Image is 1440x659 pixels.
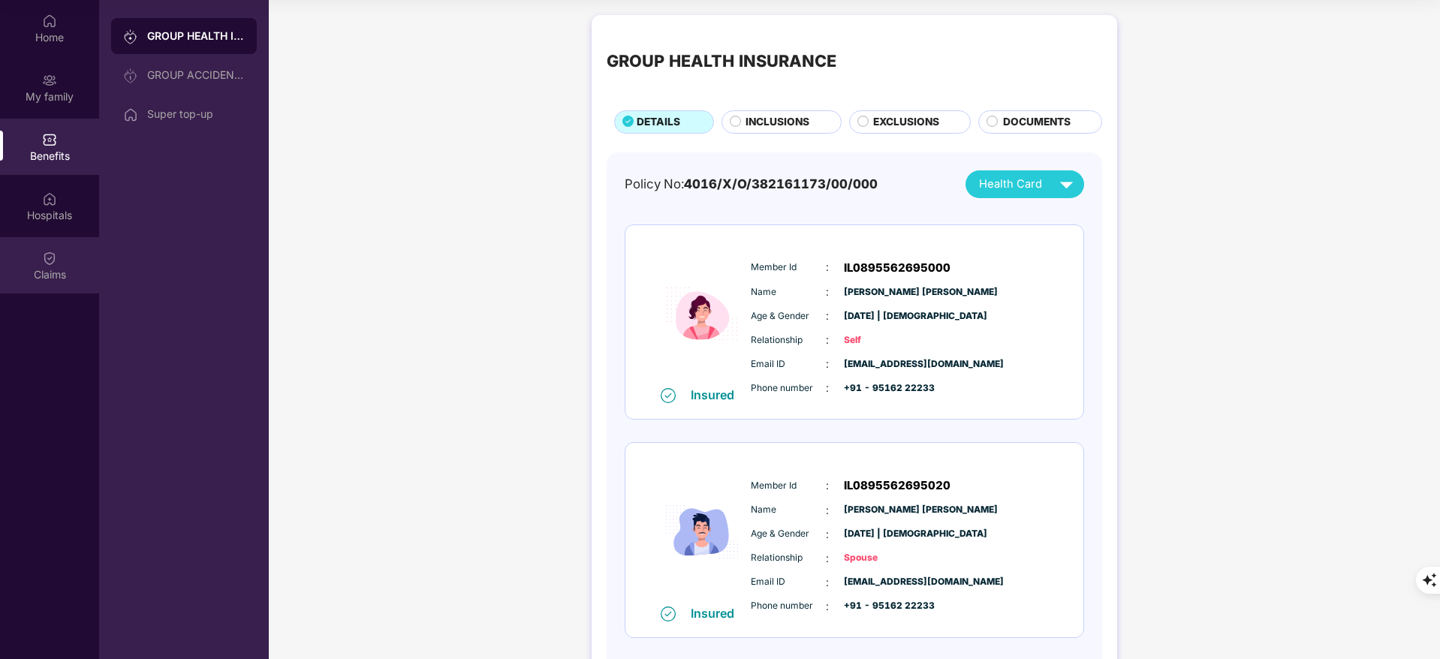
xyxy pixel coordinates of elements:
[826,526,829,543] span: :
[826,356,829,372] span: :
[844,527,919,541] span: [DATE] | [DEMOGRAPHIC_DATA]
[966,170,1084,198] button: Health Card
[657,241,747,387] img: icon
[751,527,826,541] span: Age & Gender
[844,575,919,589] span: [EMAIL_ADDRESS][DOMAIN_NAME]
[42,132,57,147] img: svg+xml;base64,PHN2ZyBpZD0iQmVuZWZpdHMiIHhtbG5zPSJodHRwOi8vd3d3LnczLm9yZy8yMDAwL3N2ZyIgd2lkdGg9Ij...
[751,575,826,589] span: Email ID
[826,574,829,591] span: :
[42,14,57,29] img: svg+xml;base64,PHN2ZyBpZD0iSG9tZSIgeG1sbnM9Imh0dHA6Ly93d3cudzMub3JnLzIwMDAvc3ZnIiB3aWR0aD0iMjAiIG...
[844,357,919,372] span: [EMAIL_ADDRESS][DOMAIN_NAME]
[751,260,826,275] span: Member Id
[751,285,826,299] span: Name
[751,357,826,372] span: Email ID
[751,309,826,323] span: Age & Gender
[661,388,676,403] img: svg+xml;base64,PHN2ZyB4bWxucz0iaHR0cDovL3d3dy53My5vcmcvMjAwMC9zdmciIHdpZHRoPSIxNiIgaGVpZ2h0PSIxNi...
[751,333,826,348] span: Relationship
[826,332,829,348] span: :
[684,176,878,191] span: 4016/X/O/382161173/00/000
[123,68,138,83] img: svg+xml;base64,PHN2ZyB3aWR0aD0iMjAiIGhlaWdodD0iMjAiIHZpZXdCb3g9IjAgMCAyMCAyMCIgZmlsbD0ibm9uZSIgeG...
[746,114,809,131] span: INCLUSIONS
[123,29,138,44] img: svg+xml;base64,PHN2ZyB3aWR0aD0iMjAiIGhlaWdodD0iMjAiIHZpZXdCb3g9IjAgMCAyMCAyMCIgZmlsbD0ibm9uZSIgeG...
[826,308,829,324] span: :
[42,191,57,206] img: svg+xml;base64,PHN2ZyBpZD0iSG9zcGl0YWxzIiB4bWxucz0iaHR0cDovL3d3dy53My5vcmcvMjAwMC9zdmciIHdpZHRoPS...
[637,114,680,131] span: DETAILS
[147,29,245,44] div: GROUP HEALTH INSURANCE
[826,259,829,275] span: :
[844,477,950,495] span: IL0895562695020
[751,599,826,613] span: Phone number
[826,598,829,615] span: :
[1053,171,1080,197] img: svg+xml;base64,PHN2ZyB4bWxucz0iaHR0cDovL3d3dy53My5vcmcvMjAwMC9zdmciIHZpZXdCb3g9IjAgMCAyNCAyNCIgd2...
[844,551,919,565] span: Spouse
[873,114,939,131] span: EXCLUSIONS
[1003,114,1071,131] span: DOCUMENTS
[844,381,919,396] span: +91 - 95162 22233
[691,387,743,402] div: Insured
[147,69,245,81] div: GROUP ACCIDENTAL INSURANCE
[657,459,747,605] img: icon
[826,502,829,519] span: :
[979,176,1042,193] span: Health Card
[844,309,919,323] span: [DATE] | [DEMOGRAPHIC_DATA]
[751,503,826,517] span: Name
[42,251,57,266] img: svg+xml;base64,PHN2ZyBpZD0iQ2xhaW0iIHhtbG5zPSJodHRwOi8vd3d3LnczLm9yZy8yMDAwL3N2ZyIgd2lkdGg9IjIwIi...
[826,380,829,396] span: :
[844,285,919,299] span: [PERSON_NAME] [PERSON_NAME]
[123,107,138,122] img: svg+xml;base64,PHN2ZyBpZD0iSG9tZSIgeG1sbnM9Imh0dHA6Ly93d3cudzMub3JnLzIwMDAvc3ZnIiB3aWR0aD0iMjAiIG...
[147,108,245,120] div: Super top-up
[661,606,676,621] img: svg+xml;base64,PHN2ZyB4bWxucz0iaHR0cDovL3d3dy53My5vcmcvMjAwMC9zdmciIHdpZHRoPSIxNiIgaGVpZ2h0PSIxNi...
[844,599,919,613] span: +91 - 95162 22233
[751,551,826,565] span: Relationship
[826,550,829,567] span: :
[844,259,950,277] span: IL0895562695000
[826,477,829,494] span: :
[751,381,826,396] span: Phone number
[691,606,743,621] div: Insured
[844,333,919,348] span: Self
[607,48,836,74] div: GROUP HEALTH INSURANCE
[42,73,57,88] img: svg+xml;base64,PHN2ZyB3aWR0aD0iMjAiIGhlaWdodD0iMjAiIHZpZXdCb3g9IjAgMCAyMCAyMCIgZmlsbD0ibm9uZSIgeG...
[625,174,878,194] div: Policy No:
[751,479,826,493] span: Member Id
[826,284,829,300] span: :
[844,503,919,517] span: [PERSON_NAME] [PERSON_NAME]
